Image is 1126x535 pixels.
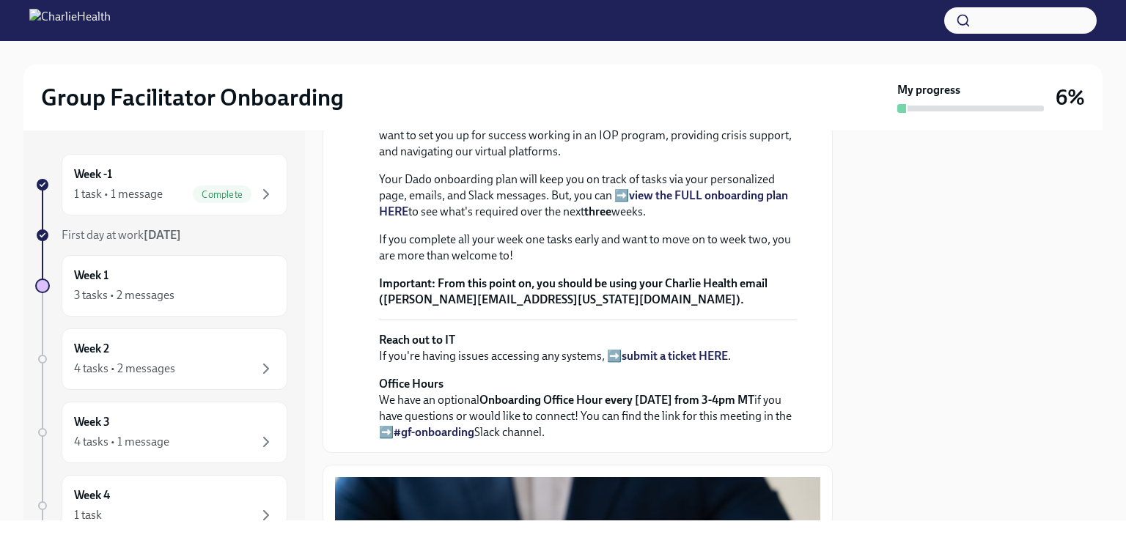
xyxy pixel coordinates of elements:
[74,414,110,430] h6: Week 3
[74,487,110,503] h6: Week 4
[35,255,287,317] a: Week 13 tasks • 2 messages
[379,276,768,306] strong: From this point on, you should be using your Charlie Health email ([PERSON_NAME][EMAIL_ADDRESS][U...
[479,393,754,407] strong: Onboarding Office Hour every [DATE] from 3-4pm MT
[584,204,611,218] strong: three
[74,166,112,182] h6: Week -1
[74,341,109,357] h6: Week 2
[394,425,474,439] a: #gf-onboarding
[74,267,108,284] h6: Week 1
[379,377,444,391] strong: Office Hours
[1056,84,1085,111] h3: 6%
[622,349,728,363] a: submit a ticket HERE
[379,232,797,264] p: If you complete all your week one tasks early and want to move on to week two, you are more than ...
[897,82,960,98] strong: My progress
[379,376,797,440] p: We have an optional if you have questions or would like to connect! You can find the link for thi...
[74,287,174,303] div: 3 tasks • 2 messages
[379,332,797,364] p: If you're having issues accessing any systems, ➡️ .
[29,9,111,32] img: CharlieHealth
[62,228,181,242] span: First day at work
[379,171,797,220] p: Your Dado onboarding plan will keep you on track of tasks via your personalized page, emails, and...
[74,361,175,377] div: 4 tasks • 2 messages
[35,402,287,463] a: Week 34 tasks • 1 message
[74,507,102,523] div: 1 task
[35,227,287,243] a: First day at work[DATE]
[74,186,163,202] div: 1 task • 1 message
[144,228,181,242] strong: [DATE]
[379,333,455,347] strong: Reach out to IT
[379,276,435,290] strong: Important:
[193,189,251,200] span: Complete
[35,154,287,215] a: Week -11 task • 1 messageComplete
[41,83,344,112] h2: Group Facilitator Onboarding
[35,328,287,390] a: Week 24 tasks • 2 messages
[74,434,169,450] div: 4 tasks • 1 message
